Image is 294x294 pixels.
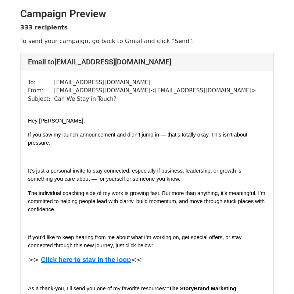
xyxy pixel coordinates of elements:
[28,190,267,212] span: The individual coaching side of my work is growing fast. But more than anything, it’s meaningful....
[20,8,274,20] h2: Campaign Preview
[41,256,131,263] span: Click here to stay in the loop
[28,234,243,248] span: If you’d like to keep hearing from me about what I’m working on, get special offers, or stay conn...
[28,256,142,263] font: >> <<
[54,86,256,95] td: [EMAIL_ADDRESS][DOMAIN_NAME] < [EMAIL_ADDRESS][DOMAIN_NAME] >
[28,118,85,124] span: Hey [PERSON_NAME],
[28,168,243,182] span: It’s just a personal invite to stay connected, especially if business, leadership, or growth is s...
[28,286,166,291] span: As a thank-you, I’ll send you one of my favorite resources:
[54,78,256,87] td: [EMAIL_ADDRESS][DOMAIN_NAME]
[28,95,54,103] td: Subject:
[39,256,131,263] a: Click here to stay in the loop
[28,57,266,66] h4: Email to [EMAIL_ADDRESS][DOMAIN_NAME]
[28,78,54,87] td: To:
[20,37,274,45] p: To send your campaign, go back to Gmail and click "Send".
[28,86,54,95] td: From:
[20,24,68,31] strong: 333 recipients
[54,95,256,103] td: Can We Stay in Touch?
[28,132,249,146] span: If you saw my launch announcement and didn’t jump in — that’s totally okay. This isn’t about pres...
